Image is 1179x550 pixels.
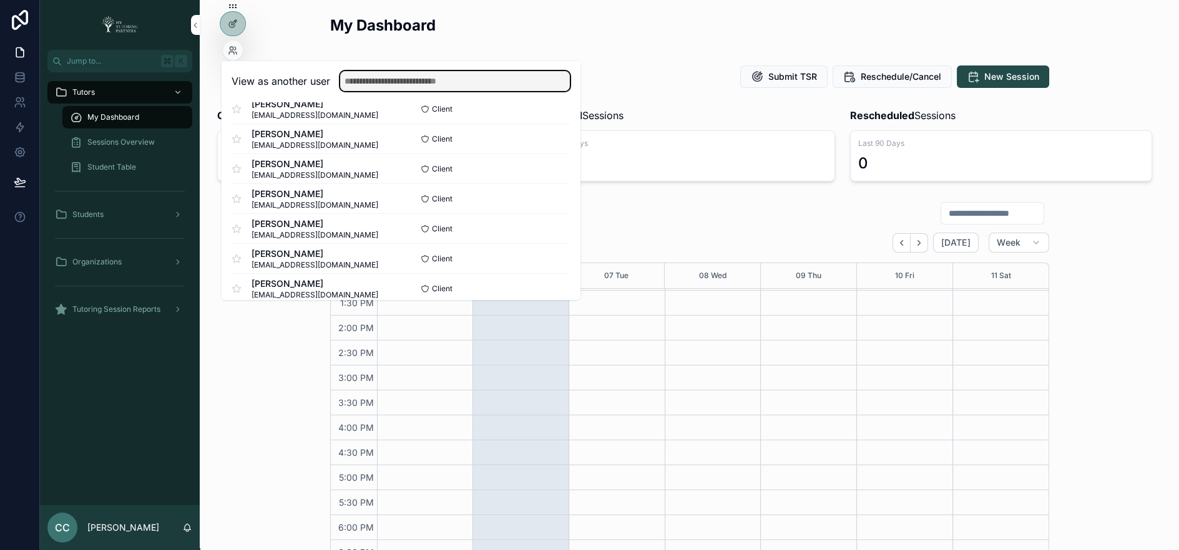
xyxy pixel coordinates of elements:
a: Student Table [62,156,192,178]
span: [PERSON_NAME] [252,98,378,110]
a: Tutoring Session Reports [47,298,192,321]
span: Reschedule/Cancel [861,70,941,83]
a: Organizations [47,251,192,273]
button: New Session [957,65,1049,88]
span: My Dashboard [87,112,139,122]
button: 10 Fri [895,263,914,288]
span: Week [997,237,1020,248]
a: Students [47,203,192,226]
span: 2:00 PM [335,322,377,333]
span: 4:30 PM [335,447,377,458]
button: Submit TSR [740,65,828,88]
span: 5:00 PM [336,472,377,483]
button: Reschedule/Cancel [833,65,952,88]
span: Client [432,134,453,144]
span: Client [432,194,453,204]
span: New Session [984,70,1039,83]
span: [PERSON_NAME] [252,277,378,290]
span: Last 90 Days [858,138,1143,148]
span: 3:30 PM [335,397,377,408]
button: 08 Wed [699,263,726,288]
span: Client [432,104,453,114]
span: 2:30 PM [335,347,377,358]
span: 4:00 PM [335,422,377,433]
span: 3:00 PM [335,372,377,383]
span: [EMAIL_ADDRESS][DOMAIN_NAME] [252,200,378,210]
button: Week [989,233,1049,253]
div: 0 [858,153,868,173]
span: [PERSON_NAME] [252,248,378,260]
span: [PERSON_NAME] [252,128,378,140]
button: 11 Sat [991,263,1011,288]
button: 07 Tue [604,263,629,288]
button: [DATE] [933,233,979,253]
span: Client [432,254,453,264]
a: My Dashboard [62,106,192,128]
strong: Completed [217,109,272,122]
span: [EMAIL_ADDRESS][DOMAIN_NAME] [252,140,378,150]
button: Next [911,233,928,253]
span: Sessions [850,108,956,123]
span: Client [432,284,453,294]
h2: My Dashboard [330,15,436,36]
span: Sessions [217,108,313,123]
span: Sessions Overview [87,137,155,147]
span: Tutoring Session Reports [72,304,160,314]
span: 1:30 PM [337,297,377,308]
span: Client [432,224,453,234]
span: [PERSON_NAME] [252,158,378,170]
a: Sessions Overview [62,131,192,153]
span: 6:00 PM [335,522,377,533]
div: scrollable content [40,72,200,337]
span: [EMAIL_ADDRESS][DOMAIN_NAME] [252,260,378,270]
span: Student Table [87,162,136,172]
span: [PERSON_NAME] [252,188,378,200]
span: Tutors [72,87,95,97]
span: Students [72,210,104,220]
span: [PERSON_NAME] [252,218,378,230]
span: 5:30 PM [336,497,377,508]
span: Client [432,164,453,174]
button: Back [893,233,911,253]
h2: View as another user [232,74,330,89]
span: [EMAIL_ADDRESS][DOMAIN_NAME] [252,230,378,240]
span: Submit TSR [768,70,817,83]
button: 09 Thu [796,263,821,288]
button: Jump to...K [47,50,192,72]
span: CC [55,520,70,535]
span: Organizations [72,257,122,267]
span: [DATE] [941,237,971,248]
span: [EMAIL_ADDRESS][DOMAIN_NAME] [252,290,378,300]
strong: Rescheduled [850,109,914,122]
span: [EMAIL_ADDRESS][DOMAIN_NAME] [252,110,378,120]
span: K [176,56,186,66]
span: Jump to... [67,56,156,66]
a: Tutors [47,81,192,104]
p: [PERSON_NAME] [87,521,159,534]
img: App logo [98,15,142,35]
span: Last 90 Days [542,138,827,148]
span: [EMAIL_ADDRESS][DOMAIN_NAME] [252,170,378,180]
